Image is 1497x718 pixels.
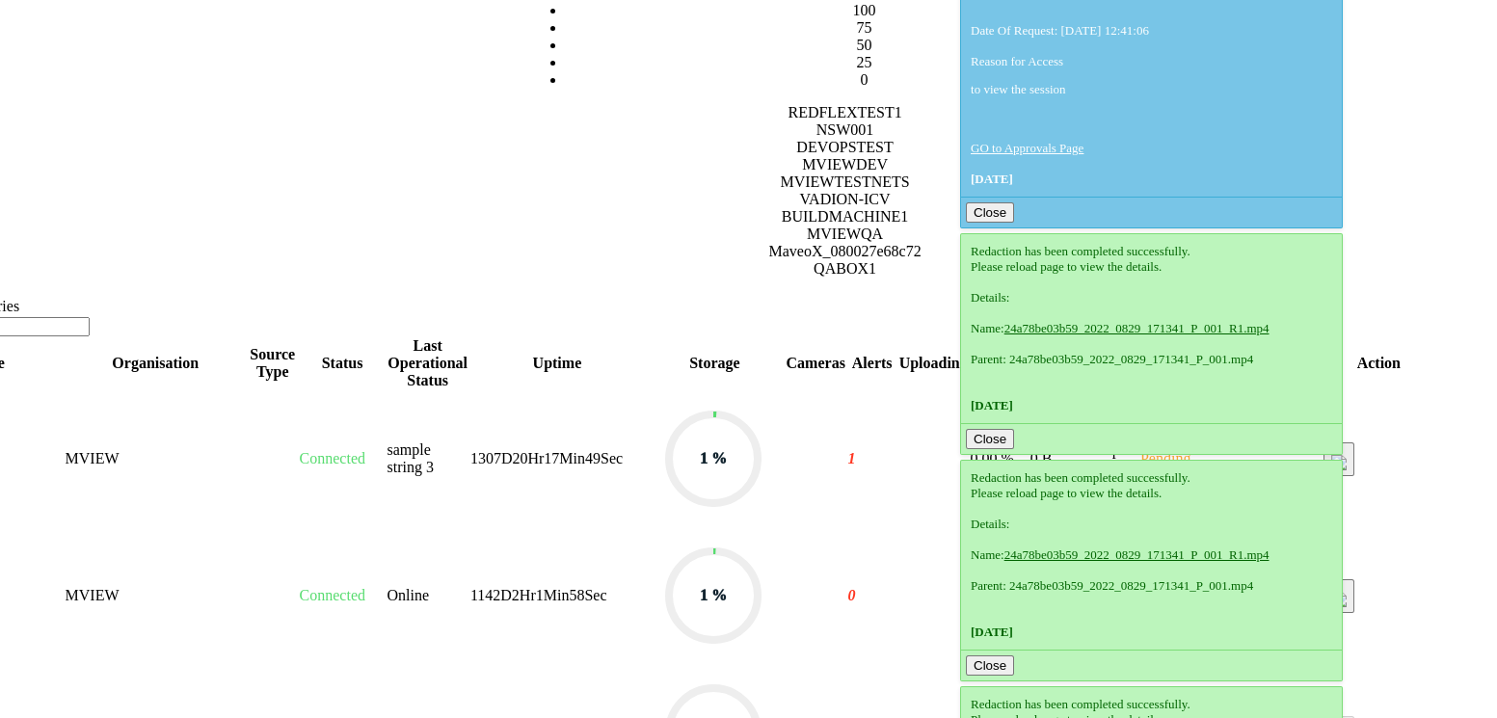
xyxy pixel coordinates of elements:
span: Hr [520,587,536,603]
span: 1 [536,587,544,603]
span: Uptime [533,355,582,371]
button: Close [966,202,1014,223]
span: MVIEW [66,587,120,603]
span: Connected [300,450,365,466]
span: Hr [527,450,544,466]
button: Close [966,429,1014,449]
span: [DATE] [971,398,1013,412]
span: D [501,450,513,466]
span: Organisation [112,355,199,371]
th: Source Type : activate to sort column ascending [247,336,299,390]
span: 20 [512,450,527,466]
span: 49 [585,450,601,466]
span: Last Operational Status [388,337,468,388]
span: MVIEW [66,450,120,466]
a: 24a78be03b59_2022_0829_171341_P_001_R1.mp4 [1004,321,1270,335]
button: Close [966,655,1014,676]
th: Status : activate to sort column ascending [299,336,387,390]
span: Sec [584,587,606,603]
span: Source Type [250,346,295,380]
th: Organisation : activate to sort column ascending [65,336,247,390]
div: Redaction has been completed successfully. Please reload page to view the details. Details: Name:... [971,470,1332,640]
span: 2 [512,587,520,603]
span: Sec [601,450,623,466]
span: [DATE] [971,625,1013,639]
th: Action [1261,336,1497,390]
span: 1307 [470,450,501,466]
p: to view the session [971,82,1332,97]
span: 1 % [700,587,727,603]
td: sample string 3 [386,390,468,527]
span: 17 [544,450,559,466]
span: 1142 [470,587,500,603]
th: Last Operational Status : activate to sort column ascending [386,336,468,390]
a: 24a78be03b59_2022_0829_171341_P_001_R1.mp4 [1004,547,1270,562]
span: [DATE] [971,172,1013,186]
th: Uptime : activate to sort column ascending [469,336,645,390]
span: Min [559,450,585,466]
span: Action [1357,355,1401,371]
span: Min [544,587,570,603]
a: GO to Approvals Page [971,141,1083,155]
div: Redaction has been completed successfully. Please reload page to view the details. Details: Name:... [971,244,1332,413]
span: 58 [569,587,584,603]
span: Status [322,355,363,371]
span: 1 % [700,450,727,466]
td: Online [386,527,468,664]
span: D [500,587,512,603]
span: Connected [300,587,365,603]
